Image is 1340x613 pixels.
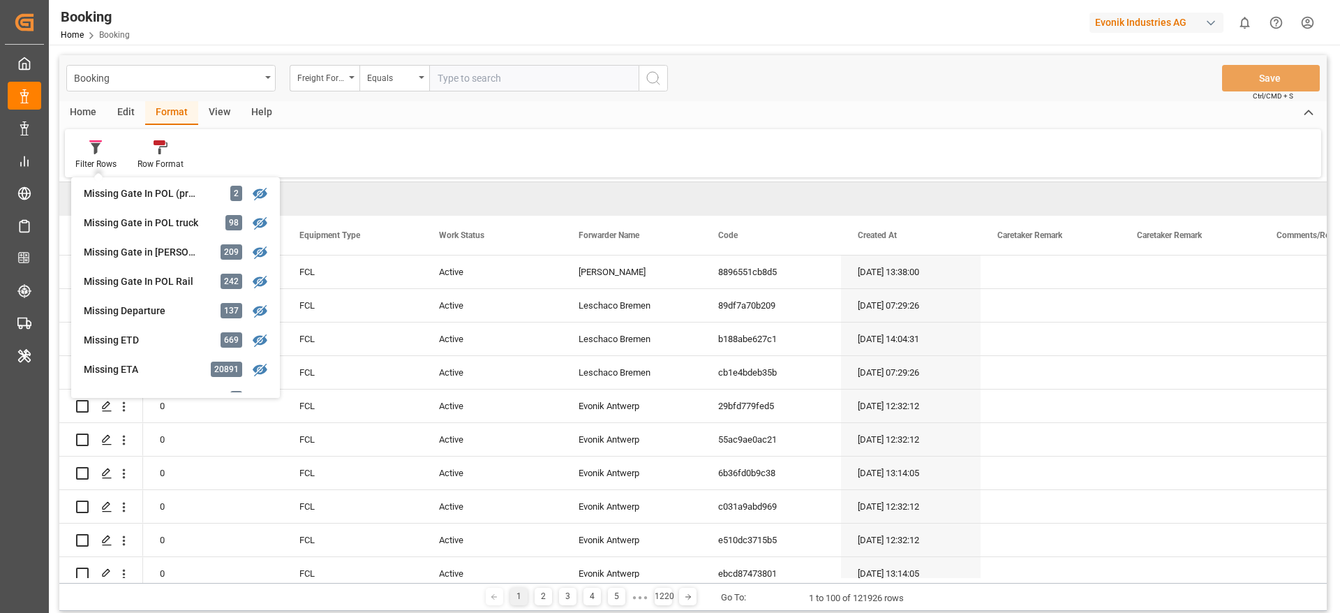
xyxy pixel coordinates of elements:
div: 29bfd779fed5 [701,390,841,422]
div: FCL [283,356,422,389]
div: ebcd87473801 [701,557,841,590]
div: Press SPACE to select this row. [59,524,143,557]
div: Evonik Antwerp [562,390,701,422]
div: FCL [283,457,422,489]
div: b188abe627c1 [701,323,841,355]
div: [DATE] 13:14:05 [841,557,981,590]
div: [DATE] 12:32:12 [841,524,981,556]
div: 0 [143,390,283,422]
div: 0 [143,557,283,590]
div: 98 [225,215,242,230]
div: 4 [583,588,601,605]
div: Active [422,356,562,389]
div: Format [145,101,198,125]
div: Help [241,101,283,125]
div: [DATE] 07:29:26 [841,289,981,322]
div: Missing Gate in POL truck [84,216,206,230]
div: Freight Forwarder's Reference No. [297,68,345,84]
div: Active [422,557,562,590]
button: search button [639,65,668,91]
div: c031a9abd969 [701,490,841,523]
div: e510dc3715b5 [701,524,841,556]
div: Active [422,323,562,355]
div: Equals [367,68,415,84]
div: Active [422,524,562,556]
div: Evonik Antwerp [562,524,701,556]
div: Booking [74,68,260,86]
div: Active [422,289,562,322]
div: Active [422,490,562,523]
div: 6b36fd0b9c38 [701,457,841,489]
span: Work Status [439,230,484,240]
div: 242 [221,274,242,289]
div: Press SPACE to select this row. [59,457,143,490]
div: Leschaco Bremen [562,323,701,355]
div: Evonik Antwerp [562,457,701,489]
div: Home [59,101,107,125]
div: 2 [230,186,242,201]
div: Missing ETD [84,333,206,348]
div: Press SPACE to select this row. [59,557,143,591]
div: [PERSON_NAME] [562,256,701,288]
div: Evonik Antwerp [562,557,701,590]
div: Active [422,457,562,489]
div: 0 [143,524,283,556]
button: open menu [359,65,429,91]
div: Press SPACE to select this row. [59,356,143,390]
div: 5 [608,588,625,605]
div: [DATE] 12:32:12 [841,423,981,456]
div: [DATE] 12:32:12 [841,490,981,523]
div: 8896551cb8d5 [701,256,841,288]
div: Evonik Antwerp [562,423,701,456]
div: Press SPACE to select this row. [59,490,143,524]
div: 0 [143,423,283,456]
div: 0 [143,457,283,489]
div: FCL [283,423,422,456]
div: Leschaco Bremen [562,289,701,322]
div: 89df7a70b209 [701,289,841,322]
div: Missing ETA [84,362,206,377]
div: Booking [61,6,130,27]
a: Home [61,30,84,40]
div: Evonik Industries AG [1089,13,1223,33]
div: FCL [283,557,422,590]
div: FCL [283,256,422,288]
button: Evonik Industries AG [1089,9,1229,36]
div: 55ac9ae0ac21 [701,423,841,456]
span: Code [718,230,738,240]
span: Created At [858,230,897,240]
div: 1 to 100 of 121926 rows [809,591,904,605]
div: 3 [559,588,576,605]
div: Edit [107,101,145,125]
span: Forwarder Name [579,230,639,240]
div: Missing Gate In POL (precarriage: null) [84,186,206,201]
div: [DATE] 13:38:00 [841,256,981,288]
div: 209 [221,244,242,260]
div: [DATE] 13:14:05 [841,457,981,489]
div: [DATE] 07:29:26 [841,356,981,389]
span: Caretaker Remark [997,230,1062,240]
div: Missing Gate in [PERSON_NAME] [84,245,206,260]
div: FCL [283,289,422,322]
div: Press SPACE to select this row. [59,289,143,323]
div: 669 [221,332,242,348]
div: Missing Gate In POL Rail [84,274,206,289]
button: show 0 new notifications [1229,7,1260,38]
div: Row Format [137,158,184,170]
div: ● ● ● [632,592,648,603]
div: 1220 [655,588,672,605]
div: 0 [143,490,283,523]
div: FCL [283,490,422,523]
div: FCL [283,323,422,355]
div: 2 [535,588,552,605]
div: Active [422,423,562,456]
div: 1 [510,588,528,605]
div: [DATE] 14:04:31 [841,323,981,355]
div: [DATE] 12:32:12 [841,390,981,422]
div: Active [422,256,562,288]
div: EventsNotGivenByCarrier [84,392,206,406]
div: View [198,101,241,125]
div: FCL [283,390,422,422]
div: cb1e4bdeb35b [701,356,841,389]
input: Type to search [429,65,639,91]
